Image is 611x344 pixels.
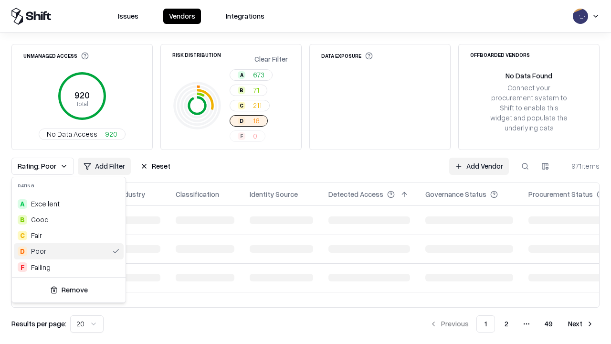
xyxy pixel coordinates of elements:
[31,230,42,240] span: Fair
[18,247,27,256] div: D
[12,177,126,194] div: Rating
[12,194,126,277] div: Suggestions
[31,215,49,225] span: Good
[31,246,46,256] div: Poor
[16,281,122,299] button: Remove
[18,199,27,209] div: A
[18,231,27,240] div: C
[31,262,51,272] div: Failing
[31,199,60,209] span: Excellent
[18,262,27,272] div: F
[18,215,27,225] div: B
